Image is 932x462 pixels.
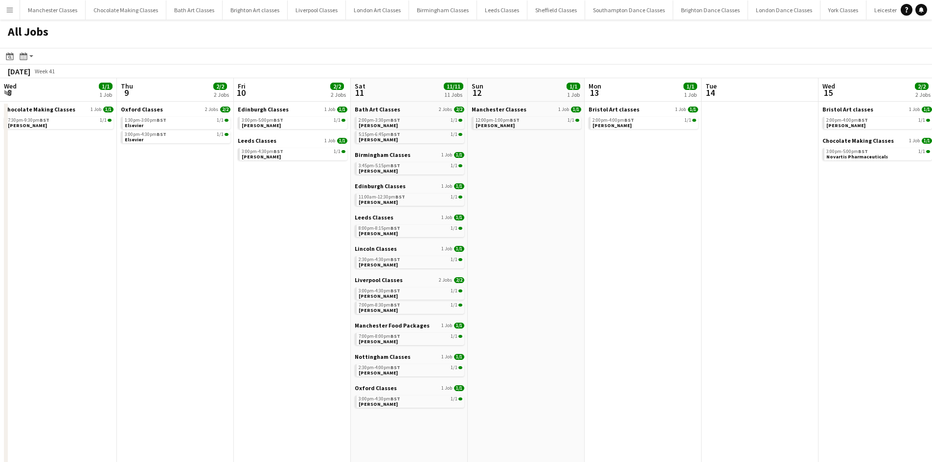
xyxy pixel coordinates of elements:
a: 2:30pm-4:00pmBST1/1[PERSON_NAME] [359,364,462,375]
span: Sun [472,82,483,90]
span: Nottingham Classes [355,353,410,360]
span: 1/1 [108,119,112,122]
span: 1 Job [441,215,452,220]
span: 1 Job [909,138,920,144]
button: Sheffield Classes [527,0,585,20]
span: 2 Jobs [439,107,452,112]
span: 3:00pm-4:30pm [242,149,283,154]
a: 11:00am-12:30pmBST1/1[PERSON_NAME] [359,194,462,205]
span: 1/1 [334,118,341,123]
div: Edinburgh Classes1 Job1/111:00am-12:30pmBST1/1[PERSON_NAME] [355,182,464,214]
a: 7:30pm-9:30pmBST1/1[PERSON_NAME] [8,117,112,128]
span: Emma Donovan [359,262,398,268]
span: 1 Job [324,107,335,112]
span: 2:30pm-4:00pm [359,365,400,370]
span: 7:00pm-8:00pm [359,334,400,339]
a: Leeds Classes1 Job1/1 [238,137,347,144]
span: Tue [705,82,717,90]
a: Oxford Classes1 Job1/1 [355,384,464,392]
button: Liverpool Classes [288,0,346,20]
span: Bristol Art classes [822,106,873,113]
span: 1/1 [341,150,345,153]
a: Lincoln Classes1 Job1/1 [355,245,464,252]
button: Leeds Classes [477,0,527,20]
div: Birmingham Classes1 Job1/13:45pm-5:15pmBST1/1[PERSON_NAME] [355,151,464,182]
span: Leeds Classes [238,137,276,144]
span: 1/1 [454,215,464,220]
span: Chocolate Making Classes [4,106,75,113]
span: 1/1 [225,133,228,136]
span: Manchester Classes [472,106,526,113]
span: 1/1 [575,119,579,122]
a: 3:00pm-5:00pmBST1/1Novartis Pharmaceuticals [826,148,930,159]
span: Elsevier [125,122,143,129]
span: 1/1 [568,118,574,123]
a: Nottingham Classes1 Job1/1 [355,353,464,360]
div: 1 Job [684,91,697,98]
span: Sadie Batchelor [359,168,398,174]
div: 1 Job [567,91,580,98]
span: 1/1 [341,119,345,122]
span: BST [390,256,400,263]
span: 1/1 [458,164,462,167]
span: 1/1 [454,152,464,158]
div: Lincoln Classes1 Job1/12:30pm-4:30pmBST1/1[PERSON_NAME] [355,245,464,276]
span: 1/1 [454,323,464,329]
span: 1/1 [337,107,347,112]
a: 3:00pm-5:00pmBST1/1[PERSON_NAME] [242,117,345,128]
span: 1/1 [103,107,114,112]
div: Chocolate Making Classes1 Job1/17:30pm-9:30pmBST1/1[PERSON_NAME] [4,106,114,131]
a: 7:00pm-8:00pmBST1/1[PERSON_NAME] [359,333,462,344]
div: Oxford Classes2 Jobs2/21:30pm-3:00pmBST1/1Elsevier3:00pm-4:30pmBST1/1Elsevier [121,106,230,145]
span: 9 [119,87,133,98]
span: 1 Job [558,107,569,112]
span: 1/1 [334,149,341,154]
span: Sat [355,82,365,90]
span: 1 Job [909,107,920,112]
span: 1/1 [688,107,698,112]
span: Iona Coombes [359,199,398,205]
a: Manchester Food Packages1 Job1/1 [355,322,464,329]
span: Manchester Food Packages [355,322,430,329]
a: 3:00pm-4:30pmBST1/1[PERSON_NAME] [359,396,462,407]
span: Leeds Classes [355,214,393,221]
span: BST [624,117,634,123]
span: 2:00pm-4:00pm [592,118,634,123]
span: 3:00pm-5:00pm [242,118,283,123]
span: 1/1 [683,83,697,90]
button: Manchester Classes [20,0,86,20]
span: BST [157,131,166,137]
span: 1 Job [441,323,452,329]
span: 2/2 [220,107,230,112]
span: 5:15pm-6:45pm [359,132,400,137]
div: Leeds Classes1 Job1/13:00pm-4:30pmBST1/1[PERSON_NAME] [238,137,347,162]
span: 7:30pm-9:30pm [8,118,49,123]
span: 1/1 [451,163,457,168]
span: 1/1 [567,83,580,90]
a: Bristol Art classes1 Job1/1 [822,106,932,113]
div: 11 Jobs [444,91,463,98]
span: 3:45pm-5:15pm [359,163,400,168]
span: BST [390,287,400,294]
a: Chocolate Making Classes1 Job1/1 [4,106,114,113]
a: Leeds Classes1 Job1/1 [355,214,464,221]
span: 1/1 [918,118,925,123]
span: 2 Jobs [439,277,452,283]
span: Sophie Sullivan [359,370,398,376]
div: Manchester Food Packages1 Job1/17:00pm-8:00pmBST1/1[PERSON_NAME] [355,322,464,353]
span: 1/1 [684,118,691,123]
span: 1 Job [441,246,452,252]
span: 1/1 [922,138,932,144]
span: Lorna Conn [242,122,281,129]
span: 8 [2,87,17,98]
a: Oxford Classes2 Jobs2/2 [121,106,230,113]
span: 1/1 [692,119,696,122]
span: Edinburgh Classes [238,106,289,113]
span: Liverpool Classes [355,276,403,284]
span: 2/2 [454,277,464,283]
span: 2 Jobs [205,107,218,112]
span: 1 Job [441,385,452,391]
div: Chocolate Making Classes1 Job1/13:00pm-5:00pmBST1/1Novartis Pharmaceuticals [822,137,932,162]
button: Brighton Dance Classes [673,0,748,20]
span: 1/1 [337,138,347,144]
